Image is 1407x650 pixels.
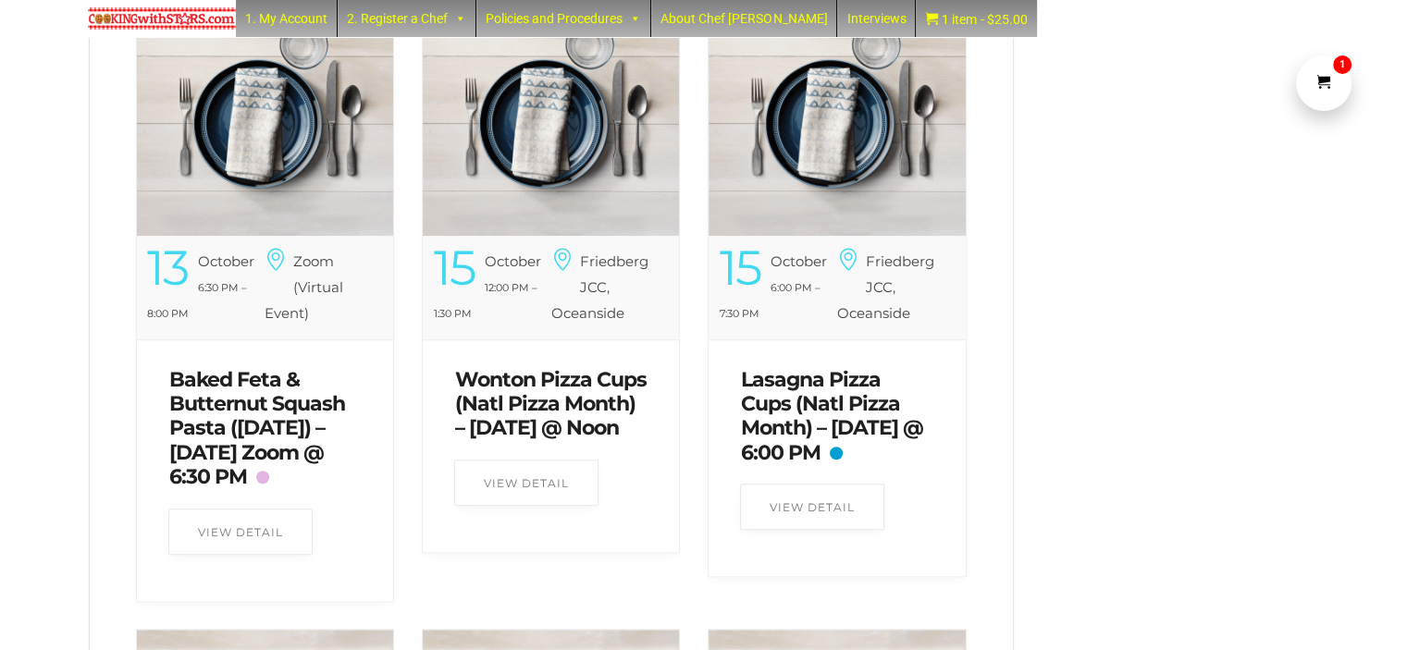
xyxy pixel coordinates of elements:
[942,1,977,38] span: 1 item
[169,367,345,490] a: Baked Feta & Butternut Squash Pasta ([DATE]) – [DATE] Zoom @ 6:30 PM
[720,275,837,326] div: 6:00 PM – 7:30 PM
[147,249,188,287] div: 13
[551,249,648,325] h6: Friedberg JCC, Oceanside
[455,367,647,441] a: Wonton Pizza Cups (Natl Pizza Month) – [DATE] @ Noon
[88,7,236,30] img: Chef Paula's Cooking With Stars
[1317,75,1331,92] i: Cart
[1333,55,1351,74] span: 1
[741,367,923,465] a: Lasagna Pizza Cups (Natl Pizza Month) – [DATE] @ 6:00 PM
[434,275,551,326] div: 12:00 PM – 1:30 PM
[720,249,760,287] div: 15
[925,12,942,27] i: Cart
[434,249,475,287] div: 15
[265,249,343,325] h6: Zoom (Virtual Event)
[1296,55,1351,111] a: Cart1
[977,1,1028,38] span: $25.00
[454,460,599,506] a: View Detail
[485,249,541,274] div: October
[771,249,827,274] div: October
[740,484,884,530] a: View Detail
[837,249,934,325] h6: Friedberg JCC, Oceanside
[147,275,265,326] div: 6:30 PM – 8:00 PM
[198,249,254,274] div: October
[168,509,313,555] a: View Detail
